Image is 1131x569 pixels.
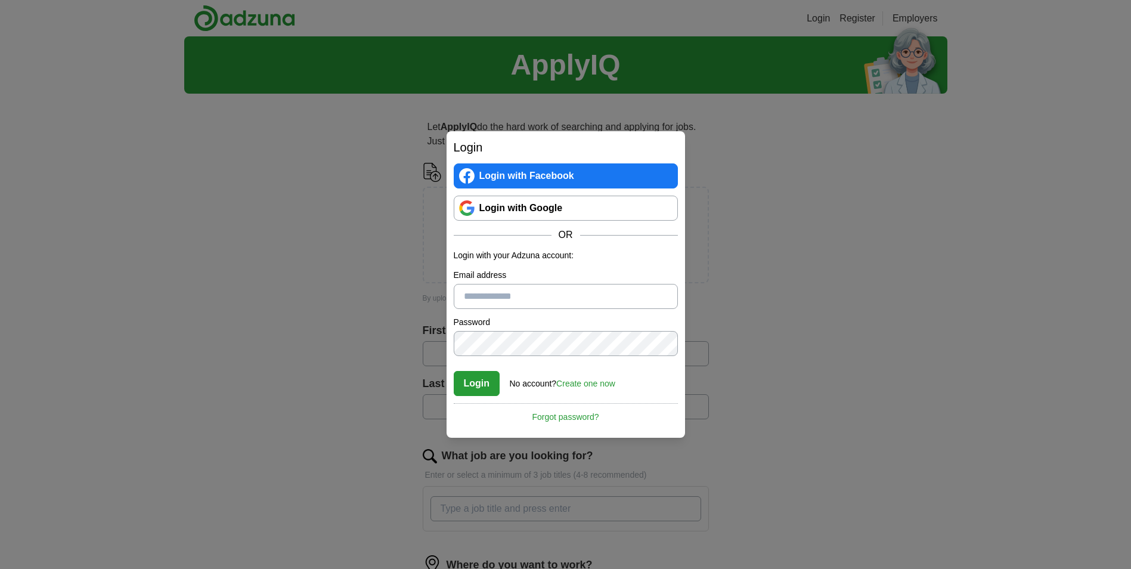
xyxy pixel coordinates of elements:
div: No account? [510,370,615,390]
a: Login with Google [454,196,678,221]
h2: Login [454,138,678,156]
a: Create one now [556,379,615,388]
label: Email address [454,269,678,282]
label: Password [454,316,678,329]
span: OR [551,228,580,242]
a: Forgot password? [454,403,678,423]
p: Login with your Adzuna account: [454,249,678,262]
a: Login with Facebook [454,163,678,188]
button: Login [454,371,500,396]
